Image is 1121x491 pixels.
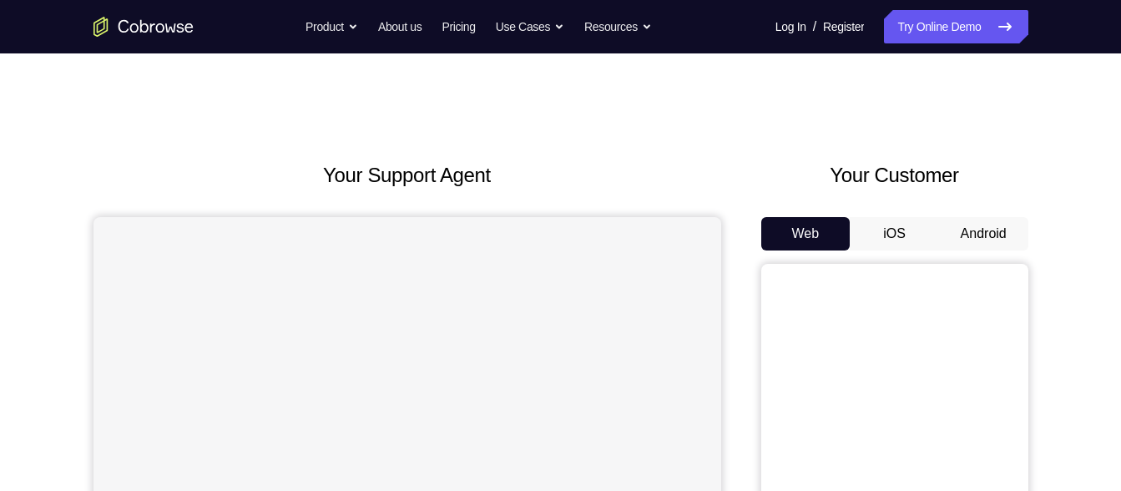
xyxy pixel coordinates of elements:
[305,10,358,43] button: Product
[761,160,1028,190] h2: Your Customer
[93,17,194,37] a: Go to the home page
[884,10,1028,43] a: Try Online Demo
[761,217,851,251] button: Web
[775,10,806,43] a: Log In
[442,10,475,43] a: Pricing
[850,217,939,251] button: iOS
[496,10,564,43] button: Use Cases
[813,17,816,37] span: /
[93,160,721,190] h2: Your Support Agent
[823,10,864,43] a: Register
[939,217,1028,251] button: Android
[584,10,652,43] button: Resources
[378,10,422,43] a: About us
